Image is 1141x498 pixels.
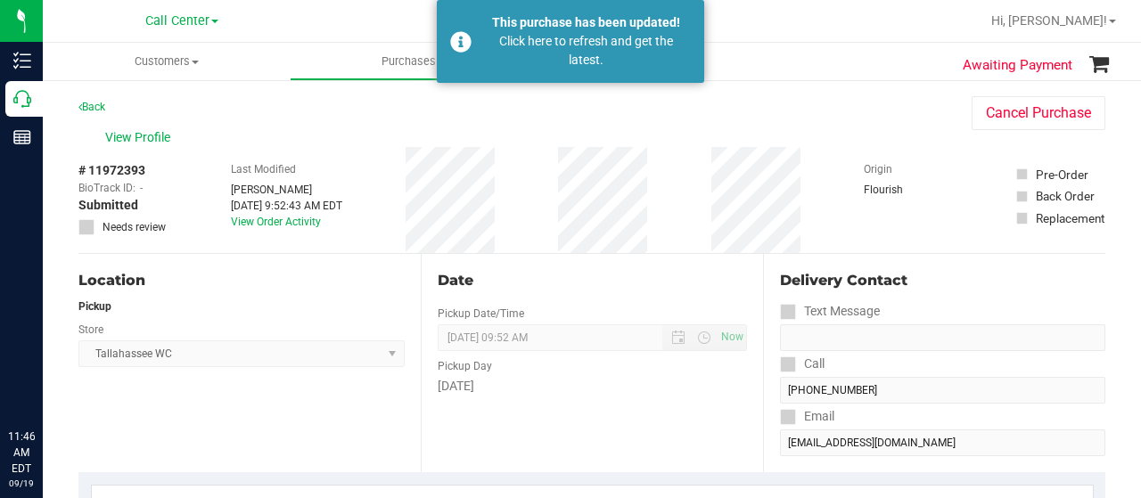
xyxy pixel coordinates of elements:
[438,358,492,374] label: Pickup Day
[481,13,691,32] div: This purchase has been updated!
[103,219,166,235] span: Needs review
[13,90,31,108] inline-svg: Call Center
[438,306,524,322] label: Pickup Date/Time
[780,298,880,324] label: Text Message
[991,13,1107,28] span: Hi, [PERSON_NAME]!
[780,351,825,377] label: Call
[78,300,111,313] strong: Pickup
[1036,187,1095,205] div: Back Order
[1036,166,1088,184] div: Pre-Order
[8,477,35,490] p: 09/19
[972,96,1105,130] button: Cancel Purchase
[780,270,1105,291] div: Delivery Contact
[438,377,747,396] div: [DATE]
[13,128,31,146] inline-svg: Reports
[864,161,892,177] label: Origin
[290,43,537,80] a: Purchases
[291,53,536,69] span: Purchases
[8,429,35,477] p: 11:46 AM EDT
[780,324,1105,351] input: Format: (999) 999-9999
[231,198,342,214] div: [DATE] 9:52:43 AM EDT
[780,377,1105,404] input: Format: (999) 999-9999
[780,404,834,429] label: Email
[78,322,103,338] label: Store
[231,182,342,198] div: [PERSON_NAME]
[78,180,135,196] span: BioTrack ID:
[1036,209,1104,227] div: Replacement
[105,128,176,147] span: View Profile
[43,43,290,80] a: Customers
[43,53,290,69] span: Customers
[13,52,31,69] inline-svg: Inventory
[231,161,296,177] label: Last Modified
[963,55,1072,76] span: Awaiting Payment
[78,196,138,215] span: Submitted
[78,101,105,113] a: Back
[78,270,405,291] div: Location
[864,182,953,198] div: Flourish
[78,161,145,180] span: # 11972393
[481,32,691,69] div: Click here to refresh and get the latest.
[438,270,747,291] div: Date
[140,180,143,196] span: -
[145,13,209,29] span: Call Center
[18,355,71,409] iframe: Resource center
[231,216,321,228] a: View Order Activity
[53,353,74,374] iframe: Resource center unread badge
